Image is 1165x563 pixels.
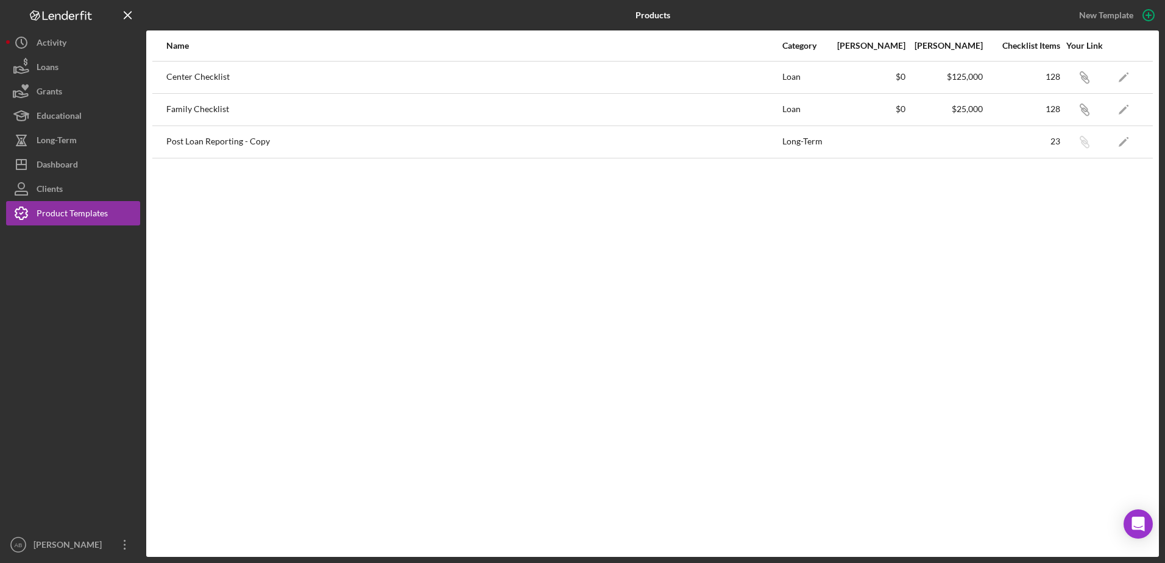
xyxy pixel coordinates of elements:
[782,127,828,157] div: Long-Term
[6,533,140,557] button: AB[PERSON_NAME]
[829,104,905,114] div: $0
[166,41,781,51] div: Name
[907,41,983,51] div: [PERSON_NAME]
[6,128,140,152] button: Long-Term
[984,41,1060,51] div: Checklist Items
[782,94,828,125] div: Loan
[907,104,983,114] div: $25,000
[829,41,905,51] div: [PERSON_NAME]
[1061,41,1107,51] div: Your Link
[15,542,23,548] text: AB
[166,62,781,93] div: Center Checklist
[30,533,110,560] div: [PERSON_NAME]
[782,41,828,51] div: Category
[6,177,140,201] button: Clients
[782,62,828,93] div: Loan
[37,79,62,107] div: Grants
[37,30,66,58] div: Activity
[984,136,1060,146] div: 23
[37,128,77,155] div: Long-Term
[984,72,1060,82] div: 128
[1124,509,1153,539] div: Open Intercom Messenger
[907,72,983,82] div: $125,000
[6,104,140,128] button: Educational
[984,104,1060,114] div: 128
[6,30,140,55] button: Activity
[37,201,108,228] div: Product Templates
[166,94,781,125] div: Family Checklist
[6,55,140,79] button: Loans
[37,55,58,82] div: Loans
[6,152,140,177] button: Dashboard
[636,10,670,20] b: Products
[1072,6,1159,24] button: New Template
[6,201,140,225] button: Product Templates
[166,127,781,157] div: Post Loan Reporting - Copy
[6,79,140,104] button: Grants
[37,152,78,180] div: Dashboard
[1079,6,1133,24] div: New Template
[37,104,82,131] div: Educational
[829,72,905,82] div: $0
[37,177,63,204] div: Clients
